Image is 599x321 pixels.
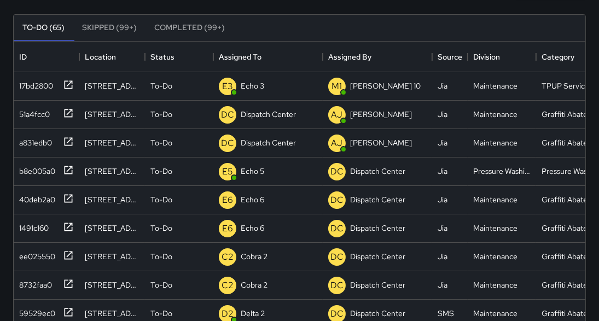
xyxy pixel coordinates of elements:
[473,251,517,262] div: Maintenance
[15,133,52,148] div: a831edb0
[473,223,517,234] div: Maintenance
[241,80,264,91] p: Echo 3
[85,42,116,72] div: Location
[221,137,234,150] p: DC
[438,109,447,120] div: Jia
[468,42,536,72] div: Division
[350,308,405,319] p: Dispatch Center
[241,194,264,205] p: Echo 6
[150,279,172,290] p: To-Do
[150,80,172,91] p: To-Do
[473,42,500,72] div: Division
[330,279,344,292] p: DC
[219,42,261,72] div: Assigned To
[328,42,371,72] div: Assigned By
[350,166,405,177] p: Dispatch Center
[150,194,172,205] p: To-Do
[473,279,517,290] div: Maintenance
[438,137,447,148] div: Jia
[438,308,454,319] div: SMS
[15,161,55,177] div: b8e005a0
[19,42,27,72] div: ID
[473,137,517,148] div: Maintenance
[542,251,599,262] div: Graffiti Abated Large
[542,109,599,120] div: Graffiti Abated Large
[73,15,146,41] button: Skipped (99+)
[542,194,599,205] div: Graffiti Abated Large
[241,279,267,290] p: Cobra 2
[330,307,344,320] p: DC
[146,15,234,41] button: Completed (99+)
[15,76,53,91] div: 17bd2800
[222,279,234,292] p: C2
[542,279,599,290] div: Graffiti Abated Large
[150,223,172,234] p: To-Do
[542,137,599,148] div: Graffiti Abated Large
[15,304,55,319] div: 59529ec0
[438,279,447,290] div: Jia
[542,42,574,72] div: Category
[542,80,599,91] div: TPUP Service Requested
[241,223,264,234] p: Echo 6
[15,275,52,290] div: 8732faa0
[332,137,343,150] p: AJ
[79,42,145,72] div: Location
[222,307,234,320] p: D2
[241,137,296,148] p: Dispatch Center
[85,279,139,290] div: 415 Thomas L. Berkley Way
[542,166,599,177] div: Pressure Washing Hotspot List Completed
[350,279,405,290] p: Dispatch Center
[150,137,172,148] p: To-Do
[85,223,139,234] div: 521 16th Street
[432,42,468,72] div: Source
[241,251,267,262] p: Cobra 2
[438,194,447,205] div: Jia
[145,42,213,72] div: Status
[473,80,517,91] div: Maintenance
[350,109,412,120] p: [PERSON_NAME]
[85,308,139,319] div: 2270 Broadway
[542,308,599,319] div: Graffiti Abated Large
[222,222,233,235] p: E6
[222,80,233,93] p: E3
[350,137,412,148] p: [PERSON_NAME]
[241,166,264,177] p: Echo 5
[222,165,233,178] p: E5
[473,194,517,205] div: Maintenance
[438,42,462,72] div: Source
[350,223,405,234] p: Dispatch Center
[15,218,49,234] div: 1491c160
[85,109,139,120] div: 1407 Franklin Street
[222,250,234,264] p: C2
[350,251,405,262] p: Dispatch Center
[438,166,447,177] div: Jia
[14,15,73,41] button: To-Do (65)
[323,42,432,72] div: Assigned By
[330,165,344,178] p: DC
[438,80,447,91] div: Jia
[438,223,447,234] div: Jia
[332,80,342,93] p: M1
[85,80,139,91] div: 738 Broadway
[85,137,139,148] div: 392 12th Street
[85,194,139,205] div: 505 17th Street
[150,166,172,177] p: To-Do
[330,250,344,264] p: DC
[350,80,421,91] p: [PERSON_NAME] 10
[330,222,344,235] p: DC
[222,194,233,207] p: E6
[85,166,139,177] div: 1739 Broadway
[330,194,344,207] p: DC
[473,166,531,177] div: Pressure Washing
[150,42,175,72] div: Status
[332,108,343,121] p: AJ
[14,42,79,72] div: ID
[85,251,139,262] div: 417 7th Street
[150,308,172,319] p: To-Do
[221,108,234,121] p: DC
[241,109,296,120] p: Dispatch Center
[542,223,599,234] div: Graffiti Abated Large
[241,308,265,319] p: Delta 2
[473,308,517,319] div: Maintenance
[213,42,323,72] div: Assigned To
